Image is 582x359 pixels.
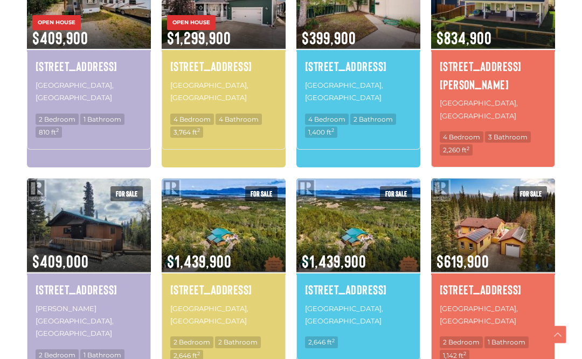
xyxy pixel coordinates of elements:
[170,114,214,125] span: 4 Bedroom
[296,13,420,49] span: $399,900
[440,301,546,329] p: [GEOGRAPHIC_DATA], [GEOGRAPHIC_DATA]
[36,280,142,299] a: [STREET_ADDRESS]
[170,301,277,329] p: [GEOGRAPHIC_DATA], [GEOGRAPHIC_DATA]
[197,350,200,356] sup: 2
[440,131,483,143] span: 4 Bedroom
[296,237,420,272] span: $1,439,900
[170,336,213,348] span: 2 Bedroom
[215,336,261,348] span: 2 Bathroom
[350,114,396,125] span: 2 Bathroom
[380,186,412,201] span: For sale
[305,336,338,348] span: 2,646 ft
[305,114,349,125] span: 4 Bedroom
[36,126,62,138] span: 810 ft
[245,186,278,201] span: For sale
[431,237,555,272] span: $619,900
[162,237,286,272] span: $1,439,900
[305,126,337,138] span: 1,400 ft
[305,78,412,105] p: [GEOGRAPHIC_DATA], [GEOGRAPHIC_DATA]
[440,96,546,123] p: [GEOGRAPHIC_DATA], [GEOGRAPHIC_DATA]
[27,13,151,49] span: $409,900
[440,336,483,348] span: 2 Bedroom
[36,301,142,341] p: [PERSON_NAME][GEOGRAPHIC_DATA], [GEOGRAPHIC_DATA]
[216,114,262,125] span: 4 Bathroom
[170,57,277,75] a: [STREET_ADDRESS]
[170,78,277,105] p: [GEOGRAPHIC_DATA], [GEOGRAPHIC_DATA]
[162,13,286,49] span: $1,299,900
[27,237,151,272] span: $409,000
[332,337,335,343] sup: 2
[36,57,142,75] a: [STREET_ADDRESS]
[440,280,546,299] a: [STREET_ADDRESS]
[431,13,555,49] span: $834,900
[56,127,59,133] sup: 2
[463,350,466,356] sup: 2
[431,177,555,273] img: 3 CANENGER WAY, Whitehorse South, Yukon
[170,280,277,299] a: [STREET_ADDRESS]
[440,57,546,93] a: [STREET_ADDRESS][PERSON_NAME]
[170,126,203,138] span: 3,764 ft
[305,301,412,329] p: [GEOGRAPHIC_DATA], [GEOGRAPHIC_DATA]
[484,336,529,348] span: 1 Bathroom
[36,78,142,105] p: [GEOGRAPHIC_DATA], [GEOGRAPHIC_DATA]
[32,15,81,30] span: OPEN HOUSE
[167,15,216,30] span: OPEN HOUSE
[485,131,531,143] span: 3 Bathroom
[197,127,200,133] sup: 2
[296,177,420,273] img: 1745 NORTH KLONDIKE HIGHWAY, Whitehorse North, Yukon
[27,177,151,273] img: 119 ALSEK CRESCENT, Haines Junction, Yukon
[467,145,469,151] sup: 2
[162,177,286,273] img: 1745 NORTH KLONDIKE HIGHWAY, Whitehorse North, Yukon
[80,114,124,125] span: 1 Bathroom
[36,114,79,125] span: 2 Bedroom
[305,280,412,299] a: [STREET_ADDRESS]
[305,57,412,75] a: [STREET_ADDRESS]
[110,186,143,201] span: For sale
[515,186,547,201] span: For sale
[331,127,334,133] sup: 2
[440,144,473,156] span: 2,260 ft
